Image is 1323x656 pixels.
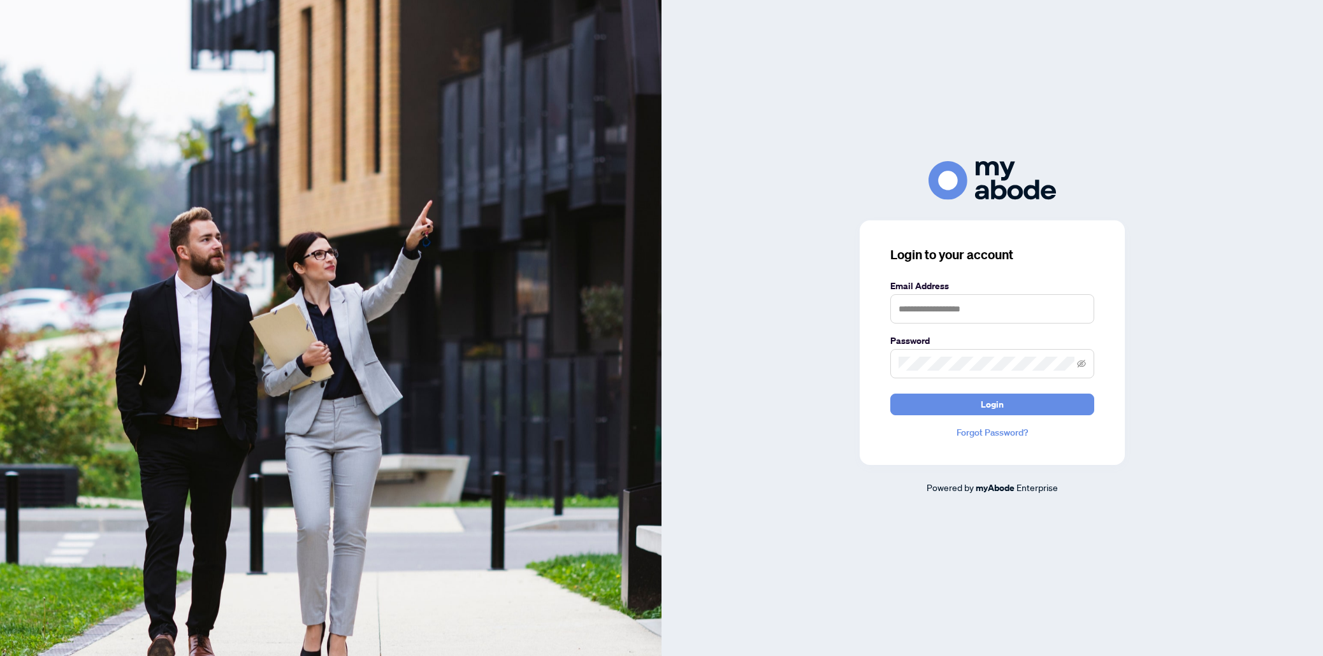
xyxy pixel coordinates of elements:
span: eye-invisible [1077,359,1086,368]
a: Forgot Password? [890,425,1094,439]
button: Login [890,394,1094,415]
span: Enterprise [1016,481,1058,493]
span: Powered by [927,481,974,493]
label: Password [890,334,1094,348]
span: Login [981,394,1004,415]
label: Email Address [890,279,1094,293]
a: myAbode [976,481,1015,495]
h3: Login to your account [890,246,1094,264]
img: ma-logo [929,161,1056,200]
